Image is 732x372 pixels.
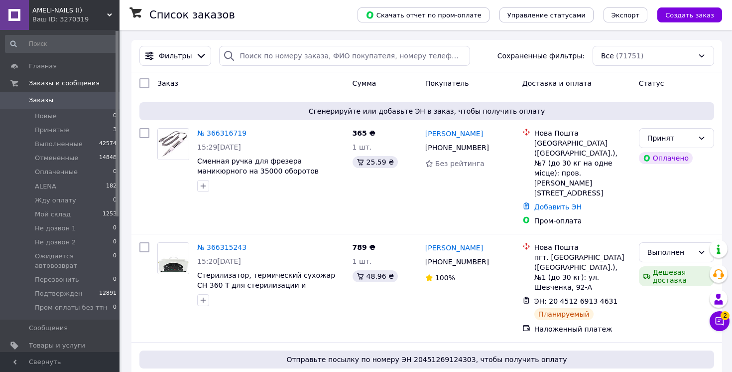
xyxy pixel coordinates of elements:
[639,152,693,164] div: Оплачено
[534,297,618,305] span: ЭН: 20 4512 6913 4631
[197,157,319,185] a: Сменная ручка для фрезера маникюрного на 35000 оборотов (штекер толстый)
[157,242,189,274] a: Фото товару
[353,129,375,137] span: 365 ₴
[647,10,722,18] a: Создать заказ
[647,133,694,144] div: Принят
[99,289,117,298] span: 12891
[353,143,372,151] span: 1 шт.
[611,11,639,19] span: Экспорт
[507,11,586,19] span: Управление статусами
[113,275,117,284] span: 0
[35,303,107,312] span: Пром оплаты без ттн
[425,129,483,139] a: [PERSON_NAME]
[353,270,398,282] div: 48.96 ₴
[425,243,483,253] a: [PERSON_NAME]
[721,311,730,320] span: 2
[157,79,178,87] span: Заказ
[534,252,631,292] div: пгт. [GEOGRAPHIC_DATA] ([GEOGRAPHIC_DATA].), №1 (до 30 кг): ул. Шевченка, 92-А
[353,79,376,87] span: Сумма
[35,196,76,205] span: Жду оплату
[534,242,631,252] div: Нова Пошта
[657,7,722,22] button: Создать заказ
[534,324,631,334] div: Наложенный платеж
[99,154,117,163] span: 14848
[35,168,78,177] span: Оплаченные
[423,141,491,155] div: [PHONE_NUMBER]
[616,52,643,60] span: (71751)
[106,182,117,191] span: 182
[522,79,592,87] span: Доставка и оплата
[435,160,485,168] span: Без рейтинга
[665,11,714,19] span: Создать заказ
[197,257,241,265] span: 15:20[DATE]
[219,46,470,66] input: Поиск по номеру заказа, ФИО покупателя, номеру телефона, Email, номеру накладной
[197,143,241,151] span: 15:29[DATE]
[5,35,118,53] input: Поиск
[197,129,246,137] a: № 366316719
[99,140,117,149] span: 42574
[534,203,582,211] a: Добавить ЭН
[29,96,53,105] span: Заказы
[143,355,710,365] span: Отправьте посылку по номеру ЭН 20451269124303, чтобы получить оплату
[35,154,78,163] span: Отмененные
[143,106,710,116] span: Сгенерируйте или добавьте ЭН в заказ, чтобы получить оплату
[29,324,68,333] span: Сообщения
[534,128,631,138] div: Нова Пошта
[35,112,57,121] span: Новые
[425,79,469,87] span: Покупатель
[639,79,664,87] span: Статус
[29,341,85,350] span: Товары и услуги
[639,266,714,286] div: Дешевая доставка
[497,51,585,61] span: Сохраненные фильтры:
[113,196,117,205] span: 0
[113,238,117,247] span: 0
[710,311,730,331] button: Чат с покупателем2
[534,216,631,226] div: Пром-оплата
[113,303,117,312] span: 0
[29,62,57,71] span: Главная
[35,224,76,233] span: Не дозвон 1
[197,243,246,251] a: № 366315243
[423,255,491,269] div: [PHONE_NUMBER]
[113,168,117,177] span: 0
[113,252,117,270] span: 0
[158,129,189,160] img: Фото товару
[113,126,117,135] span: 3
[32,15,120,24] div: Ваш ID: 3270319
[35,238,76,247] span: Не дозвон 2
[32,6,107,15] span: AMELI-NAILS (I)
[113,112,117,121] span: 0
[35,210,71,219] span: Мой склад
[29,79,100,88] span: Заказы и сообщения
[35,126,69,135] span: Принятые
[35,252,113,270] span: Ожидается автовозврат
[158,243,189,274] img: Фото товару
[103,210,117,219] span: 1253
[366,10,482,19] span: Скачать отчет по пром-оплате
[499,7,594,22] button: Управление статусами
[534,138,631,198] div: [GEOGRAPHIC_DATA] ([GEOGRAPHIC_DATA].), №7 (до 30 кг на одне місце): пров. [PERSON_NAME][STREET_A...
[358,7,489,22] button: Скачать отчет по пром-оплате
[149,9,235,21] h1: Список заказов
[35,275,79,284] span: Перезвонить
[604,7,647,22] button: Экспорт
[353,156,398,168] div: 25.59 ₴
[35,182,56,191] span: ALENA
[647,247,694,258] div: Выполнен
[353,243,375,251] span: 789 ₴
[601,51,614,61] span: Все
[159,51,192,61] span: Фильтры
[157,128,189,160] a: Фото товару
[35,289,82,298] span: Подтвержден
[534,308,594,320] div: Планируемый
[35,140,83,149] span: Выполненные
[113,224,117,233] span: 0
[353,257,372,265] span: 1 шт.
[435,274,455,282] span: 100%
[197,271,335,299] a: Стерилизатор, термический сухожар CH 360 T для стерилизации и дезинфекции инструментов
